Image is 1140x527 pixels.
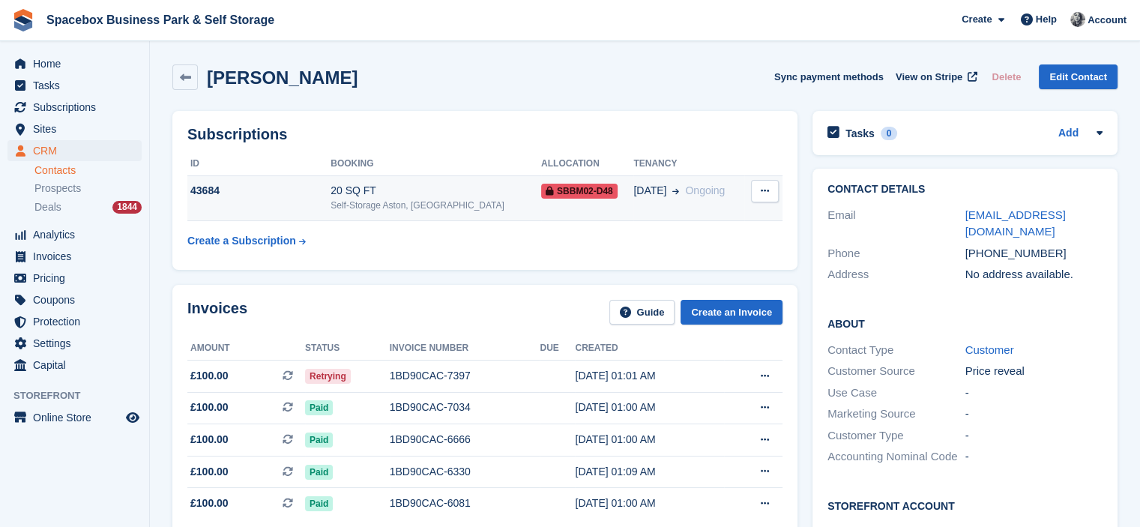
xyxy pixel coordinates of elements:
h2: Tasks [845,127,875,140]
span: Storefront [13,388,149,403]
a: menu [7,246,142,267]
a: Prospects [34,181,142,196]
div: [DATE] 01:00 AM [575,432,724,448]
div: [DATE] 01:00 AM [575,400,724,415]
a: Guide [609,300,675,325]
button: Delete [986,64,1027,89]
div: 1BD90CAC-7034 [390,400,540,415]
a: menu [7,311,142,332]
span: Account [1088,13,1127,28]
div: 1BD90CAC-6081 [390,496,540,511]
a: Contacts [34,163,142,178]
span: Paid [305,496,333,511]
div: 43684 [187,183,331,199]
div: [DATE] 01:09 AM [575,464,724,480]
a: Create an Invoice [681,300,782,325]
a: Edit Contact [1039,64,1118,89]
span: Pricing [33,268,123,289]
span: £100.00 [190,368,229,384]
div: [DATE] 01:00 AM [575,496,724,511]
a: menu [7,75,142,96]
a: Customer [965,343,1014,356]
h2: About [827,316,1103,331]
a: Deals 1844 [34,199,142,215]
div: Create a Subscription [187,233,296,249]
th: Tenancy [633,152,744,176]
span: Paid [305,400,333,415]
span: Paid [305,433,333,448]
span: Help [1036,12,1057,27]
th: Invoice number [390,337,540,361]
span: Capital [33,355,123,376]
span: £100.00 [190,400,229,415]
span: View on Stripe [896,70,962,85]
a: menu [7,407,142,428]
span: SBBM02-D48 [541,184,618,199]
div: - [965,406,1103,423]
div: No address available. [965,266,1103,283]
span: £100.00 [190,496,229,511]
span: Settings [33,333,123,354]
div: 1BD90CAC-7397 [390,368,540,384]
div: [PHONE_NUMBER] [965,245,1103,262]
th: Allocation [541,152,633,176]
span: CRM [33,140,123,161]
a: menu [7,289,142,310]
div: Customer Type [827,427,965,445]
a: menu [7,140,142,161]
a: Add [1058,125,1079,142]
th: Amount [187,337,305,361]
div: Contact Type [827,342,965,359]
span: Home [33,53,123,74]
h2: Storefront Account [827,498,1103,513]
div: Use Case [827,385,965,402]
span: Sites [33,118,123,139]
th: Booking [331,152,541,176]
a: View on Stripe [890,64,980,89]
span: Ongoing [685,184,725,196]
a: menu [7,333,142,354]
img: SUDIPTA VIRMANI [1070,12,1085,27]
span: Coupons [33,289,123,310]
th: Due [540,337,575,361]
span: Deals [34,200,61,214]
h2: [PERSON_NAME] [207,67,358,88]
th: Created [575,337,724,361]
a: menu [7,97,142,118]
a: Spacebox Business Park & Self Storage [40,7,280,32]
div: Customer Source [827,363,965,380]
span: Analytics [33,224,123,245]
div: [DATE] 01:01 AM [575,368,724,384]
button: Sync payment methods [774,64,884,89]
div: 1BD90CAC-6666 [390,432,540,448]
div: 1844 [112,201,142,214]
img: stora-icon-8386f47178a22dfd0bd8f6a31ec36ba5ce8667c1dd55bd0f319d3a0aa187defe.svg [12,9,34,31]
span: Paid [305,465,333,480]
a: menu [7,355,142,376]
a: menu [7,224,142,245]
span: £100.00 [190,464,229,480]
span: Online Store [33,407,123,428]
div: 20 SQ FT [331,183,541,199]
div: Self-Storage Aston, [GEOGRAPHIC_DATA] [331,199,541,212]
h2: Contact Details [827,184,1103,196]
th: Status [305,337,390,361]
div: 1BD90CAC-6330 [390,464,540,480]
span: Retrying [305,369,351,384]
div: - [965,427,1103,445]
a: menu [7,268,142,289]
span: Subscriptions [33,97,123,118]
span: £100.00 [190,432,229,448]
span: Protection [33,311,123,332]
div: - [965,385,1103,402]
span: Create [962,12,992,27]
div: Marketing Source [827,406,965,423]
span: Tasks [33,75,123,96]
a: [EMAIL_ADDRESS][DOMAIN_NAME] [965,208,1066,238]
div: Phone [827,245,965,262]
div: - [965,448,1103,466]
div: Price reveal [965,363,1103,380]
a: Create a Subscription [187,227,306,255]
h2: Invoices [187,300,247,325]
div: Address [827,266,965,283]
